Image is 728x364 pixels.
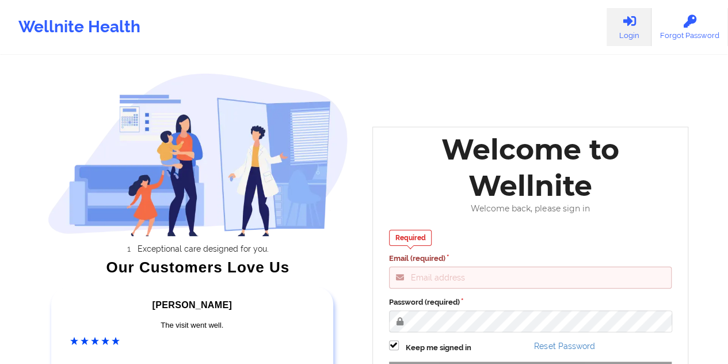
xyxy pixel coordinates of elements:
[381,204,680,214] div: Welcome back, please sign in
[58,244,348,253] li: Exceptional care designed for you.
[534,342,594,351] a: Reset Password
[651,8,728,46] a: Forgot Password
[153,300,232,310] span: [PERSON_NAME]
[389,267,672,289] input: Email address
[381,131,680,204] div: Welcome to Wellnite
[406,342,471,354] label: Keep me signed in
[389,253,672,264] label: Email (required)
[389,230,432,246] div: Required
[48,73,348,236] img: wellnite-auth-hero_200.c722682e.png
[70,320,314,331] div: The visit went well.
[607,8,651,46] a: Login
[389,297,672,308] label: Password (required)
[48,261,348,273] div: Our Customers Love Us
